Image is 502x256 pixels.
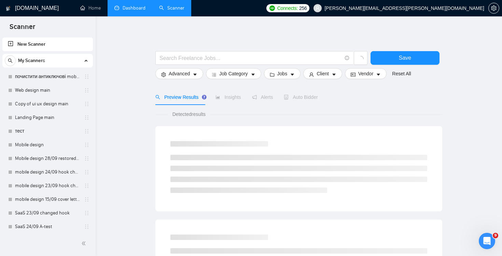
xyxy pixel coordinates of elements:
button: barsJob Categorycaret-down [206,68,261,79]
a: searchScanner [159,5,184,11]
span: holder [84,142,89,148]
a: Web design main [15,84,80,97]
span: holder [84,169,89,175]
button: settingAdvancedcaret-down [155,68,203,79]
span: Jobs [277,70,288,77]
a: mobile design 23/09 hook changed [15,179,80,193]
a: mobile design 15/09 cover letter another first part [15,193,80,206]
span: info-circle [345,56,349,60]
span: caret-down [290,72,295,77]
input: Search Freelance Jobs... [159,54,342,62]
button: userClientcaret-down [303,68,342,79]
span: Preview Results [155,94,205,100]
span: Scanner [4,22,41,36]
span: Job Category [219,70,248,77]
a: Reset All [392,70,411,77]
span: folder [270,72,275,77]
button: Save [371,51,440,65]
span: holder [84,197,89,202]
img: logo [6,3,11,14]
span: Connects: [277,4,298,12]
span: robot [284,95,289,100]
a: Copy of ui ux design main [15,97,80,111]
button: search [5,55,16,66]
span: My Scanners [18,54,45,67]
button: idcardVendorcaret-down [345,68,387,79]
a: setting [488,5,499,11]
span: setting [489,5,499,11]
span: holder [84,74,89,79]
a: почистити антиключові mobile design main [15,70,80,84]
a: тест [15,124,80,138]
span: 9 [493,233,498,238]
div: Tooltip anchor [201,94,207,100]
li: New Scanner [2,37,93,51]
span: area-chart [215,95,220,100]
span: Client [317,70,329,77]
span: caret-down [251,72,255,77]
span: user [309,72,314,77]
a: mobile design 24/09 hook changed [15,165,80,179]
button: folderJobscaret-down [264,68,301,79]
span: bars [212,72,217,77]
span: caret-down [193,72,197,77]
span: holder [84,129,89,134]
a: Mobile design [15,138,80,152]
span: caret-down [332,72,336,77]
a: homeHome [80,5,101,11]
span: double-left [81,240,88,247]
button: setting [488,3,499,14]
span: 256 [299,4,307,12]
span: holder [84,183,89,189]
span: holder [84,210,89,216]
span: caret-down [376,72,381,77]
span: loading [358,56,364,62]
span: Save [399,54,411,62]
span: Auto Bidder [284,94,318,100]
span: setting [161,72,166,77]
span: idcard [351,72,355,77]
a: SaaS 24/09 A-test [15,220,80,234]
a: Mobile design 28/09 restored to first version [15,152,80,165]
span: Insights [215,94,241,100]
a: New Scanner [8,37,87,51]
span: search [155,95,160,100]
span: notification [252,95,257,100]
span: holder [84,156,89,161]
img: upwork-logo.png [269,5,275,11]
iframe: Intercom live chat [479,233,495,249]
span: Vendor [358,70,373,77]
a: dashboardDashboard [114,5,145,11]
span: holder [84,224,89,229]
a: SaaS 23/09 changed hook [15,206,80,220]
span: holder [84,88,89,93]
span: Detected results [168,110,210,118]
span: Advanced [169,70,190,77]
span: Alerts [252,94,273,100]
span: search [5,58,15,63]
span: holder [84,101,89,107]
a: Landing Page main [15,111,80,124]
span: holder [84,115,89,120]
span: user [315,6,320,11]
